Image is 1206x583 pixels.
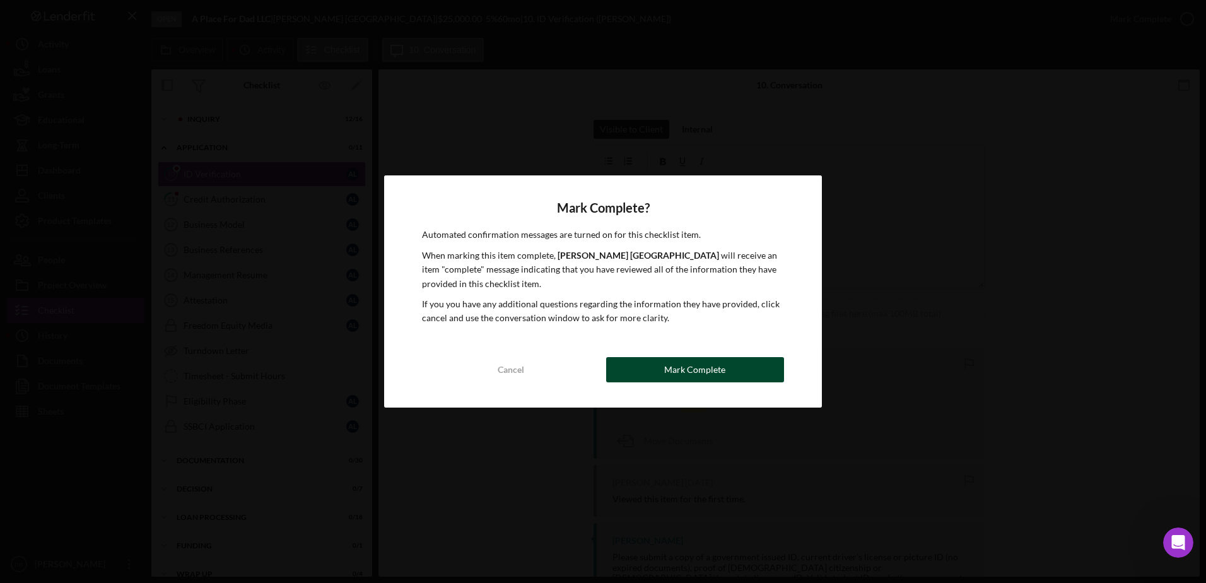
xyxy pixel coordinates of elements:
div: Mark Complete [664,357,725,382]
p: When marking this item complete, will receive an item "complete" message indicating that you have... [422,249,784,291]
button: Mark Complete [606,357,784,382]
p: If you you have any additional questions regarding the information they have provided, click canc... [422,297,784,326]
p: Automated confirmation messages are turned on for this checklist item. [422,228,784,242]
iframe: Intercom live chat [1163,527,1193,558]
b: [PERSON_NAME] [GEOGRAPHIC_DATA] [558,250,719,261]
div: Cancel [498,357,524,382]
h4: Mark Complete? [422,201,784,215]
button: Cancel [422,357,600,382]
